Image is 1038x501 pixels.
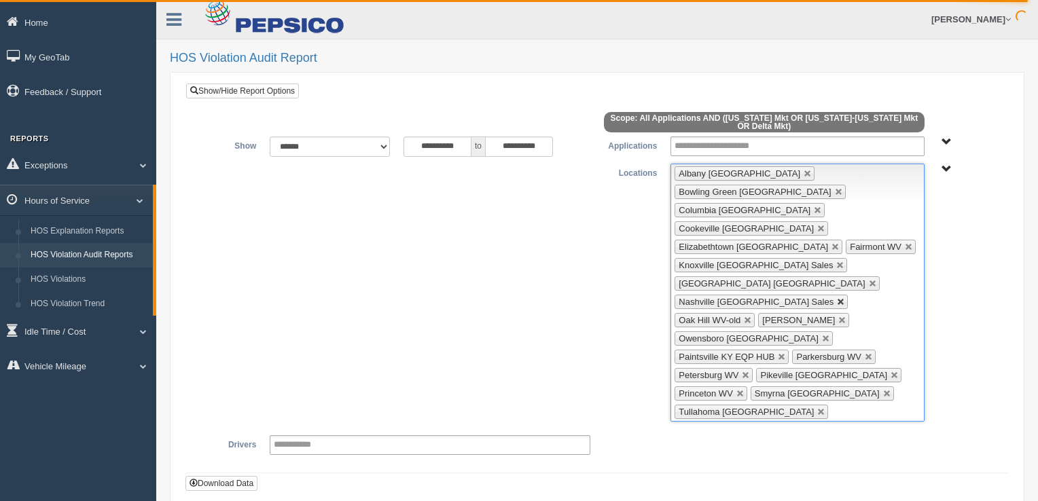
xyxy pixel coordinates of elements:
label: Show [196,136,263,153]
span: Albany [GEOGRAPHIC_DATA] [679,168,800,179]
span: Tullahoma [GEOGRAPHIC_DATA] [679,407,814,417]
a: HOS Violation Audit Reports [24,243,153,267]
span: Owensboro [GEOGRAPHIC_DATA] [679,333,818,344]
span: Oak Hill WV-old [679,315,740,325]
span: Princeton WV [679,388,732,398]
span: Smyrna [GEOGRAPHIC_DATA] [755,388,880,398]
span: Parkersburg WV [796,352,861,362]
span: Columbia [GEOGRAPHIC_DATA] [679,205,810,215]
a: Show/Hide Report Options [186,83,299,98]
span: Paintsville KY EQP HUB [679,352,774,362]
button: Download Data [185,476,257,491]
h2: HOS Violation Audit Report [170,52,1024,65]
label: Locations [597,164,664,180]
span: to [471,136,485,157]
span: Elizabethtown [GEOGRAPHIC_DATA] [679,242,828,252]
span: Cookeville [GEOGRAPHIC_DATA] [679,223,814,234]
a: HOS Violation Trend [24,292,153,316]
a: HOS Explanation Reports [24,219,153,244]
span: [GEOGRAPHIC_DATA] [GEOGRAPHIC_DATA] [679,278,865,289]
label: Drivers [196,435,263,451]
span: Pikeville [GEOGRAPHIC_DATA] [760,370,887,380]
span: Nashville [GEOGRAPHIC_DATA] Sales [679,297,834,307]
span: Petersburg WV [679,370,738,380]
span: [PERSON_NAME] [762,315,835,325]
span: Knoxville [GEOGRAPHIC_DATA] Sales [679,260,833,270]
span: Bowling Green [GEOGRAPHIC_DATA] [679,187,831,197]
span: Scope: All Applications AND ([US_STATE] Mkt OR [US_STATE]-[US_STATE] Mkt OR Delta Mkt) [604,112,925,132]
span: Fairmont WV [850,242,901,252]
a: HOS Violations [24,267,153,292]
label: Applications [597,136,664,153]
